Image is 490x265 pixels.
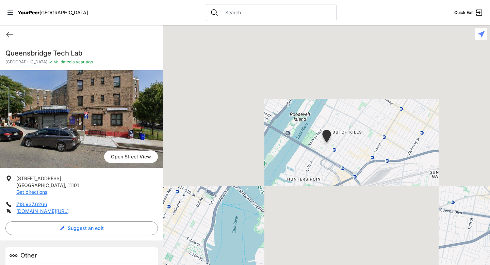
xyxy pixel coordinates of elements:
[68,182,79,188] span: 11101
[5,48,158,58] h1: Queensbridge Tech Lab
[39,10,88,15] span: [GEOGRAPHIC_DATA]
[54,59,71,64] span: Validated
[5,59,47,65] span: [GEOGRAPHIC_DATA]
[20,252,37,259] span: Other
[68,225,104,232] span: Suggest an edit
[221,9,332,16] input: Search
[16,175,61,181] span: [STREET_ADDRESS]
[454,10,474,15] span: Quick Exit
[71,59,93,64] span: a year ago
[18,10,39,15] span: YourPeer
[16,182,65,188] span: [GEOGRAPHIC_DATA]
[16,208,69,214] a: [DOMAIN_NAME][URL]
[18,11,88,15] a: YourPeer[GEOGRAPHIC_DATA]
[16,189,47,195] a: Get directions
[65,182,66,188] span: ,
[454,9,483,17] a: Quick Exit
[104,151,158,163] a: Open Street View
[49,59,52,65] span: ✓
[16,201,47,207] a: 718.937.6266
[5,221,158,235] button: Suggest an edit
